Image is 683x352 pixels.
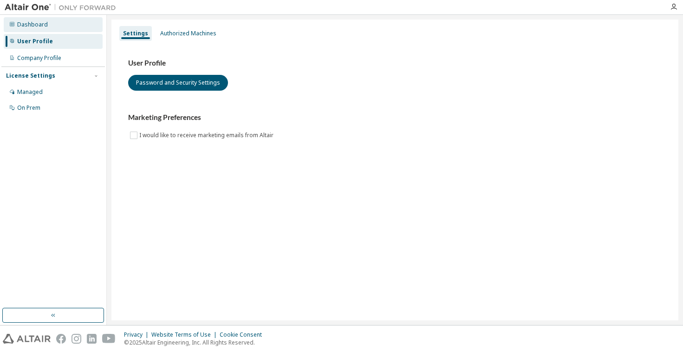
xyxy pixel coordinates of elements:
[220,331,267,339] div: Cookie Consent
[128,59,662,68] h3: User Profile
[128,113,662,122] h3: Marketing Preferences
[17,54,61,62] div: Company Profile
[17,21,48,28] div: Dashboard
[17,104,40,112] div: On Prem
[56,334,66,344] img: facebook.svg
[17,88,43,96] div: Managed
[128,75,228,91] button: Password and Security Settings
[17,38,53,45] div: User Profile
[3,334,51,344] img: altair_logo.svg
[160,30,216,37] div: Authorized Machines
[124,331,151,339] div: Privacy
[72,334,81,344] img: instagram.svg
[124,339,267,346] p: © 2025 Altair Engineering, Inc. All Rights Reserved.
[87,334,97,344] img: linkedin.svg
[102,334,116,344] img: youtube.svg
[5,3,121,12] img: Altair One
[151,331,220,339] div: Website Terms of Use
[6,72,55,80] div: License Settings
[139,130,275,141] label: I would like to receive marketing emails from Altair
[123,30,148,37] div: Settings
